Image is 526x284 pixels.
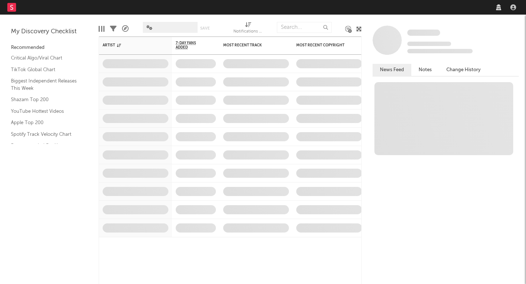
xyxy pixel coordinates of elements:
span: 7-Day Fans Added [176,41,205,50]
input: Search... [277,22,332,33]
button: News Feed [373,64,411,76]
div: Filters [110,18,117,39]
span: Tracking Since: [DATE] [407,42,451,46]
div: My Discovery Checklist [11,27,88,36]
div: Notifications (Artist) [233,18,263,39]
a: Critical Algo/Viral Chart [11,54,80,62]
div: Artist [103,43,157,47]
div: Recommended [11,43,88,52]
a: Apple Top 200 [11,119,80,127]
span: 0 fans last week [407,49,473,53]
a: Biggest Independent Releases This Week [11,77,80,92]
div: Most Recent Track [223,43,278,47]
div: Edit Columns [99,18,104,39]
div: Notifications (Artist) [233,27,263,36]
a: TikTok Global Chart [11,66,80,74]
div: A&R Pipeline [122,18,129,39]
a: Some Artist [407,29,440,37]
div: Most Recent Copyright [296,43,351,47]
button: Notes [411,64,439,76]
a: YouTube Hottest Videos [11,107,80,115]
span: Some Artist [407,30,440,36]
button: Change History [439,64,488,76]
button: Save [200,26,210,30]
a: Spotify Track Velocity Chart [11,130,80,138]
a: Shazam Top 200 [11,96,80,104]
a: Recommended For You [11,142,80,150]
